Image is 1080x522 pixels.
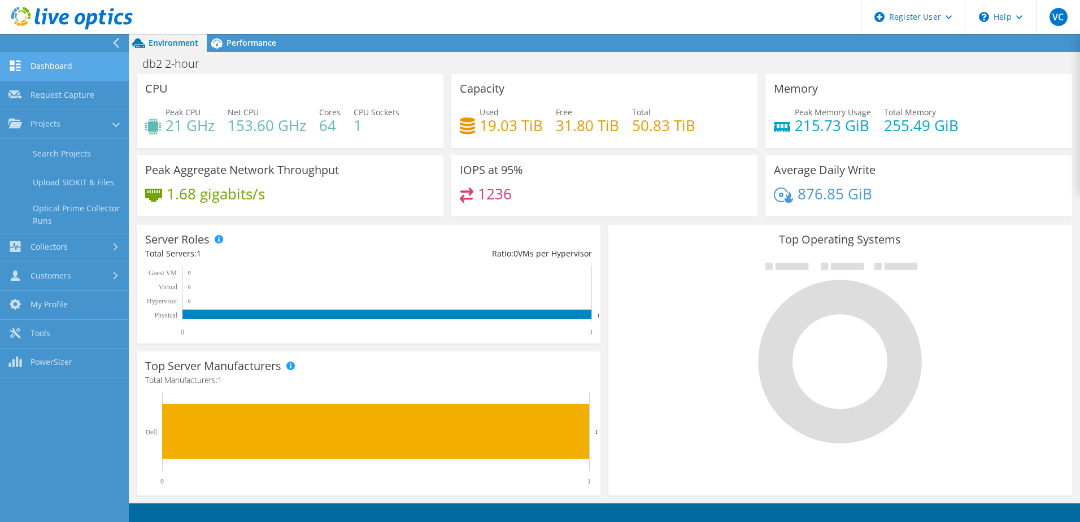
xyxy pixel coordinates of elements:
[795,107,871,118] span: Peak Memory Usage
[228,107,259,118] span: Net CPU
[197,248,201,259] span: 1
[145,374,592,386] h4: Total Manufacturers:
[145,82,168,95] h3: CPU
[167,188,265,200] h4: 1.68 gigabits/s
[595,428,598,435] text: 1
[149,269,177,277] text: Guest VM
[160,477,164,485] text: 0
[217,375,222,385] span: 1
[145,233,210,246] h3: Server Roles
[798,188,872,200] h4: 876.85 GiB
[979,12,989,22] svg: \n
[227,37,276,48] span: Performance
[159,283,178,291] text: Virtual
[181,328,184,336] text: 0
[319,119,341,132] h4: 64
[166,107,201,118] span: Peak CPU
[145,360,281,372] h3: Top Server Manufacturers
[188,284,191,290] text: 0
[460,82,504,95] h3: Capacity
[154,311,177,319] text: Physical
[597,312,600,318] text: 1
[149,37,198,48] span: Environment
[166,119,215,132] h4: 21 GHz
[884,119,959,132] h4: 255.49 GiB
[480,119,543,132] h4: 19.03 TiB
[460,164,523,176] h3: IOPS at 95%
[354,119,399,132] h4: 1
[513,248,518,259] span: 0
[774,82,818,95] h3: Memory
[228,119,306,132] h4: 153.60 GHz
[137,58,217,70] h1: db2 2-hour
[480,107,499,118] span: Used
[188,298,191,304] text: 0
[774,164,876,176] h3: Average Daily Write
[632,107,651,118] span: Total
[884,107,936,118] span: Total Memory
[147,297,177,305] text: Hypervisor
[319,107,341,118] span: Cores
[795,119,871,132] h4: 215.73 GiB
[556,119,619,132] h4: 31.80 TiB
[145,247,368,260] div: Total Servers:
[145,164,339,176] h3: Peak Aggregate Network Throughput
[145,428,157,436] text: Dell
[478,188,512,200] h4: 1236
[587,477,591,485] text: 1
[632,119,695,132] h4: 50.83 TiB
[1049,8,1068,26] span: VC
[617,233,1064,246] h3: Top Operating Systems
[556,107,572,118] span: Free
[590,328,593,336] text: 1
[188,270,191,276] text: 0
[354,107,399,118] span: CPU Sockets
[368,247,591,260] div: Ratio: VMs per Hypervisor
